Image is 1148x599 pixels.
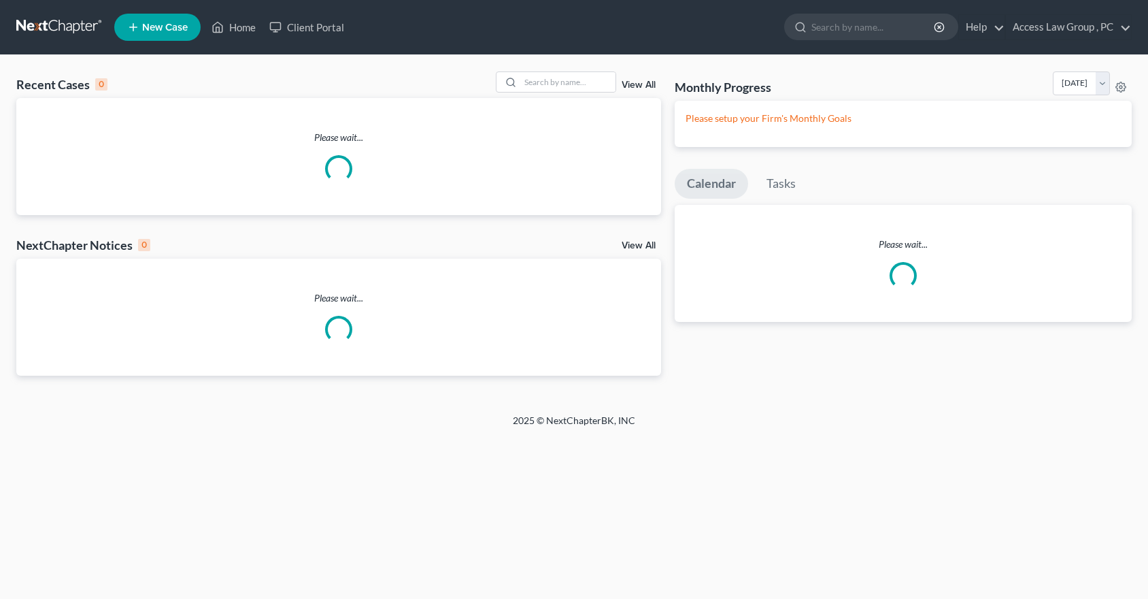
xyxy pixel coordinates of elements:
a: Client Portal [263,15,351,39]
a: View All [622,241,656,250]
div: 0 [138,239,150,251]
p: Please wait... [675,238,1132,251]
a: View All [622,80,656,90]
span: New Case [142,22,188,33]
a: Access Law Group , PC [1006,15,1131,39]
p: Please wait... [16,291,661,305]
div: Recent Cases [16,76,107,93]
a: Tasks [754,169,808,199]
input: Search by name... [811,14,936,39]
a: Help [959,15,1004,39]
div: 2025 © NextChapterBK, INC [186,414,962,438]
p: Please wait... [16,131,661,144]
h3: Monthly Progress [675,79,771,95]
input: Search by name... [520,72,615,92]
div: NextChapter Notices [16,237,150,253]
a: Home [205,15,263,39]
div: 0 [95,78,107,91]
a: Calendar [675,169,748,199]
p: Please setup your Firm's Monthly Goals [686,112,1121,125]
